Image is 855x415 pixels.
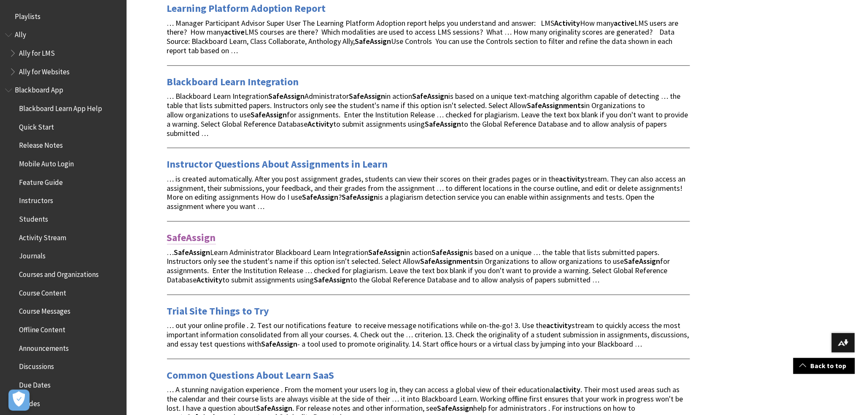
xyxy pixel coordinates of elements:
button: Open Preferences [8,390,30,411]
a: Trial Site Things to Try [167,304,270,318]
strong: SafeAssign [269,91,305,101]
strong: SafeAssignments [421,256,478,266]
strong: Activity [197,275,223,285]
span: Offline Content [19,323,65,334]
span: Activity Stream [19,231,66,242]
span: … Learn Administrator Blackboard Learn Integration in action is based on a unique … the table tha... [167,247,670,285]
strong: activity [559,174,585,184]
strong: SafeAssign [256,403,293,413]
a: Blackboard Learn Integration [167,75,299,89]
strong: SafeAssign [342,192,378,202]
span: … Blackboard Learn Integration Administrator in action is based on a unique text-matching algorit... [167,91,688,138]
strong: SafeAssign [437,403,474,413]
span: Due Dates [19,378,51,389]
a: Learning Platform Adoption Report [167,2,326,15]
strong: active [224,27,245,37]
strong: SafeAssign [302,192,339,202]
span: Journals [19,249,46,260]
strong: activity [556,385,581,394]
strong: SafeAssign [355,36,391,46]
span: … out your online profile . 2. Test our notifications feature to receive message notifications wh... [167,320,689,349]
strong: SafeAssign [369,247,405,257]
strong: SafeAssign [432,247,468,257]
strong: SafeAssignments [527,100,585,110]
strong: SafeAssign [174,247,210,257]
nav: Book outline for Playlists [5,9,121,24]
span: Playlists [15,9,40,21]
span: … is created automatically. After you post assignment grades, students can view their scores on t... [167,174,686,211]
span: Instructors [19,194,53,205]
span: Ally for Websites [19,65,70,76]
strong: Activity [555,18,580,28]
a: Back to top [793,358,855,374]
strong: active [614,18,635,28]
span: Ally [15,28,26,39]
strong: activity [547,320,572,330]
span: Course Content [19,286,66,297]
span: Ally for LMS [19,46,55,57]
nav: Book outline for Anthology Ally Help [5,28,121,79]
a: Instructor Questions About Assignments in Learn [167,157,388,171]
a: SafeAssign [167,231,216,244]
span: Feature Guide [19,175,63,187]
span: Course Messages [19,304,70,316]
span: Students [19,212,48,223]
span: Courses and Organizations [19,267,99,279]
span: Discussions [19,359,54,371]
strong: Activity [308,119,334,129]
span: Quick Start [19,120,54,131]
strong: SafeAssign [251,110,287,119]
span: Blackboard Learn App Help [19,101,102,113]
strong: SafeAssign [262,339,298,349]
span: Release Notes [19,138,63,150]
strong: SafeAssign [314,275,351,285]
strong: SafeAssign [413,91,449,101]
strong: SafeAssign [349,91,386,101]
span: Announcements [19,341,69,353]
strong: SafeAssign [425,119,461,129]
strong: SafeAssign [624,256,661,266]
span: … Manager Participant Advisor Super User The Learning Platform Adoption report helps you understa... [167,18,679,55]
span: Mobile Auto Login [19,157,74,168]
span: Blackboard App [15,83,63,95]
a: Common Questions About Learn SaaS [167,369,334,382]
span: Grades [19,396,40,408]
